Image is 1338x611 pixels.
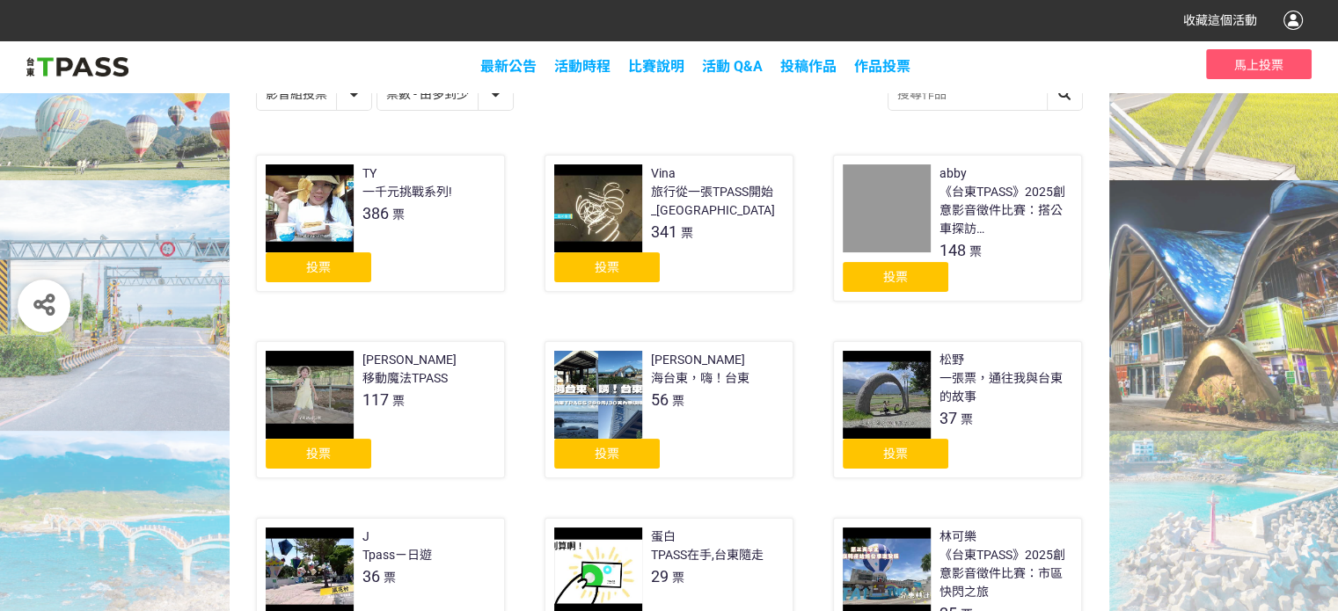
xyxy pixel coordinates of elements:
span: 投票 [306,447,331,461]
span: 148 [940,241,966,259]
span: 投稿作品 [780,58,837,75]
span: 票 [392,207,405,222]
span: 馬上投票 [1234,58,1283,72]
div: 林可樂 [940,527,976,546]
div: 蛋白 [651,527,676,546]
button: 馬上投票 [1206,49,1312,79]
a: abby《台東TPASS》2025創意影音徵件比賽：搭公車探訪[GEOGRAPHIC_DATA]店148票投票 [833,155,1082,302]
input: 搜尋作品 [888,79,1082,110]
div: TY [362,164,377,183]
a: 比賽說明 [628,58,684,75]
img: 2025創意影音/圖文徵件比賽「用TPASS玩轉台東」 [26,54,128,80]
div: [PERSON_NAME] [651,351,745,369]
span: 收藏這個活動 [1183,13,1257,27]
span: 票 [961,412,973,426]
a: [PERSON_NAME]海台東，嗨！台東56票投票 [545,341,793,478]
span: 36 [362,567,380,586]
span: 29 [651,567,669,586]
a: 活動 Q&A [702,58,763,75]
span: 作品投票 [854,58,910,75]
div: 一張票，通往我與台東的故事 [940,369,1072,406]
a: 松野一張票，通往我與台東的故事37票投票 [833,341,1082,478]
a: TY一千元挑戰系列!386票投票 [256,155,505,292]
span: 票 [384,571,396,585]
div: 《台東TPASS》2025創意影音徵件比賽：市區快閃之旅 [940,546,1072,601]
div: Vina [651,164,676,183]
span: 票 [392,394,405,408]
span: 投票 [595,447,619,461]
span: 票 [969,244,982,258]
span: 投票 [883,270,908,284]
a: Vina旅行從一張TPASS開始_[GEOGRAPHIC_DATA]341票投票 [545,155,793,292]
div: J [362,527,369,546]
span: 票 [672,571,684,585]
div: 松野 [940,351,964,369]
div: 一千元挑戰系列! [362,183,452,201]
div: Tpassㄧ日遊 [362,546,432,564]
div: 旅行從一張TPASS開始_[GEOGRAPHIC_DATA] [651,183,784,220]
span: 投票 [883,447,908,461]
a: [PERSON_NAME]移動魔法TPASS117票投票 [256,341,505,478]
span: 票 [681,226,693,240]
span: 37 [940,409,957,427]
div: TPASS在手,台東隨走 [651,546,764,564]
div: 移動魔法TPASS [362,369,448,388]
div: abby [940,164,967,183]
span: 117 [362,390,389,409]
span: 投票 [306,260,331,274]
div: 《台東TPASS》2025創意影音徵件比賽：搭公車探訪[GEOGRAPHIC_DATA]店 [940,183,1072,238]
a: 最新公告 [480,58,537,75]
span: 票 [672,394,684,408]
a: 活動時程 [554,58,611,75]
span: 投票 [595,260,619,274]
span: 341 [651,222,677,241]
span: 56 [651,390,669,409]
div: [PERSON_NAME] [362,351,457,369]
span: 386 [362,204,389,222]
div: 海台東，嗨！台東 [651,369,749,388]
